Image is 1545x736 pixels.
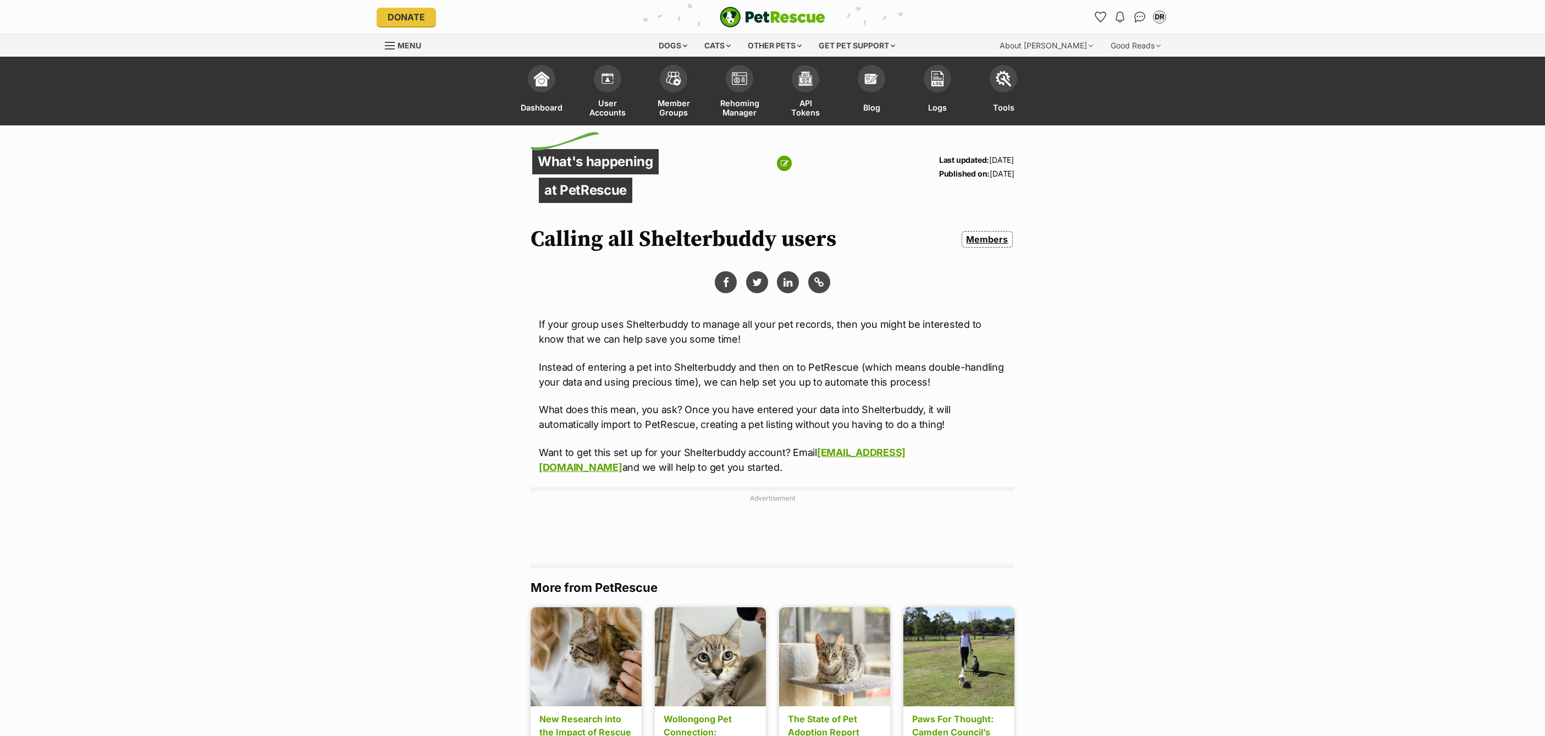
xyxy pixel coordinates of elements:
a: Share via Linkedin [777,271,799,293]
span: Rehoming Manager [720,98,759,117]
div: Get pet support [811,35,903,57]
a: [EMAIL_ADDRESS][DOMAIN_NAME] [539,447,906,473]
div: Other pets [740,35,809,57]
span: Logs [928,98,947,117]
img: z4xklv1v5upnmrkixit0.jpg [531,607,642,706]
p: What does this mean, you ask? Once you have entered your data into Shelterbuddy, it will automati... [539,402,1006,432]
a: Member Groups [641,59,707,125]
div: Cats [697,35,738,57]
div: Advertisement [531,487,1014,568]
span: Blog [863,98,880,117]
h1: Calling all Shelterbuddy users [531,227,836,252]
img: group-profile-icon-3fa3cf56718a62981997c0bc7e787c4b2cf8bcc04b72c1350f741eb67cf2f40e.svg [732,72,747,85]
span: Member Groups [654,98,693,117]
strong: Last updated: [939,155,989,164]
img: phhou72wwxsxfvtoigzu.jpg [655,607,766,706]
img: chat-41dd97257d64d25036548639549fe6c8038ab92f7586957e7f3b1b290dea8141.svg [1134,12,1146,23]
img: api-icon-849e3a9e6f871e3acf1f60245d25b4cd0aad652aa5f5372336901a6a67317bd8.svg [798,71,813,86]
a: Share via Twitter [746,271,768,293]
a: Rehoming Manager [707,59,772,125]
p: [DATE] [939,167,1014,180]
button: Notifications [1111,8,1129,26]
span: Dashboard [521,98,562,117]
a: Dashboard [509,59,575,125]
div: DR [1154,12,1165,23]
a: Favourites [1091,8,1109,26]
span: User Accounts [588,98,627,117]
p: at PetRescue [539,178,632,203]
h3: More from PetRescue [531,580,1014,595]
button: My account [1151,8,1168,26]
button: Share via facebook [715,271,737,293]
a: Conversations [1131,8,1149,26]
a: API Tokens [772,59,838,125]
ul: Account quick links [1091,8,1168,26]
a: PetRescue [720,7,825,28]
span: Tools [993,98,1014,117]
strong: Published on: [939,169,990,178]
img: notifications-46538b983faf8c2785f20acdc204bb7945ddae34d4c08c2a6579f10ce5e182be.svg [1116,12,1124,23]
a: Donate [377,8,436,26]
a: Tools [970,59,1036,125]
img: rpruq9jwmkoy1mzgclh9.jpg [903,607,1014,706]
p: If your group uses Shelterbuddy to manage all your pet records, then you might be interested to k... [539,317,1006,347]
img: team-members-icon-5396bd8760b3fe7c0b43da4ab00e1e3bb1a5d9ba89233759b79545d2d3fc5d0d.svg [666,72,681,86]
a: Blog [838,59,904,125]
div: Good Reads [1103,35,1168,57]
a: Logs [904,59,970,125]
div: About [PERSON_NAME] [992,35,1101,57]
img: decorative flick [531,132,599,151]
button: Copy link [808,271,830,293]
p: Instead of entering a pet into Shelterbuddy and then on to PetRescue (which means double-handling... [539,360,1006,389]
img: members-icon-d6bcda0bfb97e5ba05b48644448dc2971f67d37433e5abca221da40c41542bd5.svg [600,71,615,86]
img: logs-icon-5bf4c29380941ae54b88474b1138927238aebebbc450bc62c8517511492d5a22.svg [930,71,945,86]
img: logo-e224e6f780fb5917bec1dbf3a21bbac754714ae5b6737aabdf751b685950b380.svg [720,7,825,28]
span: Menu [398,41,421,50]
img: dashboard-icon-eb2f2d2d3e046f16d808141f083e7271f6b2e854fb5c12c21221c1fb7104beca.svg [534,71,549,86]
div: Dogs [651,35,695,57]
a: User Accounts [575,59,641,125]
a: Members [962,231,1013,248]
img: blogs-icon-e71fceff818bbaa76155c998696f2ea9b8fc06abc828b24f45ee82a475c2fd99.svg [864,71,879,86]
img: uplgmceoelu8k10jrmus.jpg [779,607,890,706]
p: What's happening [532,149,659,174]
p: [DATE] [939,153,1014,167]
img: tools-icon-677f8b7d46040df57c17cb185196fc8e01b2b03676c49af7ba82c462532e62ee.svg [996,71,1011,86]
span: API Tokens [786,98,825,117]
a: Menu [385,35,429,54]
p: Want to get this set up for your Shelterbuddy account? Email and we will help to get you started. [539,445,1006,475]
